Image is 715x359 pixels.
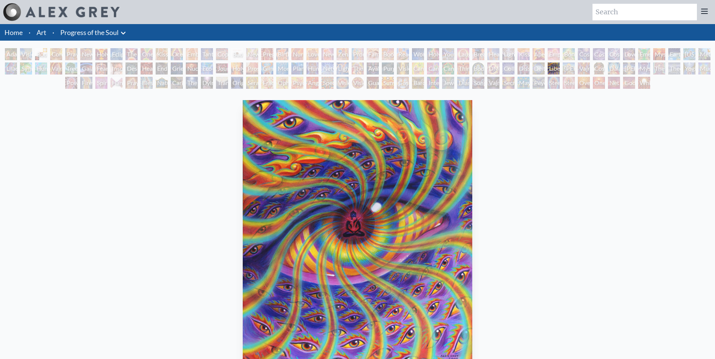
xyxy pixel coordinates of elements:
[261,77,273,89] div: Fractal Eyes
[261,62,273,75] div: Glimpsing the Empyrean
[291,77,303,89] div: Psychomicrograph of a Fractal Paisley Cherub Feather Tip
[608,62,620,75] div: Dalai Lama
[110,48,122,60] div: Eclipse
[231,62,243,75] div: Holy Fire
[593,77,605,89] div: One
[698,48,710,60] div: Metamorphosis
[261,48,273,60] div: Pregnancy
[352,48,364,60] div: Promise
[171,48,183,60] div: Ocean of Love Bliss
[563,48,575,60] div: Bond
[306,77,318,89] div: Angel Skin
[487,48,499,60] div: Healing
[653,62,665,75] div: The Seer
[623,77,635,89] div: Godself
[533,48,545,60] div: Aperture
[156,77,168,89] div: Nature of Mind
[442,48,454,60] div: Young & Old
[306,62,318,75] div: Human Geometry
[186,62,198,75] div: Nuclear Crucifixion
[337,77,349,89] div: Vision Crystal
[352,77,364,89] div: Vision Crystal Tondo
[35,62,47,75] div: Humming Bird
[126,62,138,75] div: Despair
[306,48,318,60] div: Love Circuit
[382,77,394,89] div: Sunyata
[668,62,680,75] div: Theologue
[487,62,499,75] div: DMT - The Spirit Molecule
[276,62,288,75] div: Monochord
[95,77,107,89] div: Spirit Animates the Flesh
[563,77,575,89] div: Steeplehead 2
[216,62,228,75] div: Journey of the Wounded Healer
[608,48,620,60] div: Cosmic Lovers
[322,62,334,75] div: Networks
[156,48,168,60] div: Kissing
[472,48,484,60] div: Breathing
[216,77,228,89] div: Transfiguration
[20,62,32,75] div: Symbiosis: Gall Wasp & Oak Tree
[698,62,710,75] div: Mudra
[246,62,258,75] div: Prostration
[502,48,514,60] div: Lightweaver
[457,77,469,89] div: Diamond Being
[49,24,57,41] li: ·
[110,77,122,89] div: Hands that See
[397,48,409,60] div: Reading
[638,62,650,75] div: Mystic Eye
[26,24,34,41] li: ·
[201,48,213,60] div: Tantra
[472,62,484,75] div: Body/Mind as a Vibratory Field of Energy
[80,48,92,60] div: New Man New Woman
[397,77,409,89] div: Cosmic Elf
[95,62,107,75] div: Fear
[352,62,364,75] div: The Shulgins and their Alchemical Angels
[653,48,665,60] div: Mysteriosa 2
[20,48,32,60] div: Visionary Origin of Language
[548,62,560,75] div: Liberation Through Seeing
[548,48,560,60] div: Empowerment
[291,62,303,75] div: Planetary Prayers
[382,62,394,75] div: Purging
[276,48,288,60] div: Birth
[80,77,92,89] div: Firewalking
[683,62,695,75] div: Yogi & the Möbius Sphere
[487,77,499,89] div: Vajra Being
[608,77,620,89] div: Net of Being
[186,77,198,89] div: The Soul Finds It's Way
[517,77,530,89] div: Mayan Being
[427,62,439,75] div: Cannabis Sutra
[95,48,107,60] div: Holy Grail
[141,48,153,60] div: One Taste
[231,48,243,60] div: Buddha Embryo
[593,4,697,20] input: Search
[638,77,650,89] div: White Light
[337,48,349,60] div: Zena Lotus
[171,62,183,75] div: Grieving
[201,77,213,89] div: Dying
[171,77,183,89] div: Caring
[533,62,545,75] div: Deities & Demons Drinking from the Milky Pool
[322,77,334,89] div: Spectral Lotus
[638,48,650,60] div: Emerald Grail
[397,62,409,75] div: Vision Tree
[60,27,119,38] a: Progress of the Soul
[126,48,138,60] div: The Kiss
[517,62,530,75] div: Dissectional Art for Tool's Lateralus CD
[367,77,379,89] div: Guardian of Infinite Vision
[578,62,590,75] div: Vajra Guru
[50,62,62,75] div: Vajra Horse
[623,48,635,60] div: Love is a Cosmic Force
[50,48,62,60] div: Contemplation
[231,77,243,89] div: Original Face
[201,62,213,75] div: Eco-Atlas
[457,62,469,75] div: Third Eye Tears of Joy
[427,77,439,89] div: Interbeing
[126,77,138,89] div: Praying Hands
[276,77,288,89] div: Ophanic Eyelash
[291,48,303,60] div: Nursing
[186,48,198,60] div: Embracing
[65,77,77,89] div: Power to the Peaceful
[593,48,605,60] div: Cosmic Artist
[5,48,17,60] div: Adam & Eve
